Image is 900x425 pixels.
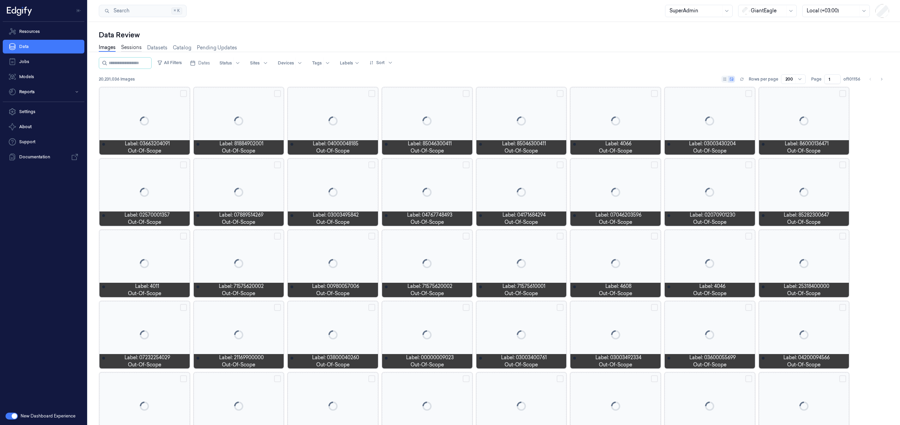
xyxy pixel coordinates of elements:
span: out-of-scope [128,361,161,368]
nav: pagination [866,74,886,84]
span: Label: 4066 [605,140,631,147]
span: out-of-scope [222,361,255,368]
span: Label: 03003492334 [595,354,641,361]
button: Select row [180,375,187,382]
button: Select row [180,233,187,240]
button: Select row [651,233,658,240]
span: Label: 04000048185 [313,140,358,147]
a: Documentation [3,150,84,164]
span: out-of-scope [316,219,350,226]
button: All Filters [154,57,185,68]
span: Label: 71575620002 [407,283,452,290]
span: Label: 03003430204 [689,140,736,147]
button: Select row [745,375,752,382]
span: Search [111,7,129,14]
button: Select row [557,304,564,311]
span: out-of-scope [222,147,255,155]
span: Label: 03003400761 [501,354,547,361]
span: Label: 4011 [135,283,159,290]
button: Select row [745,233,752,240]
a: Settings [3,105,84,119]
span: out-of-scope [411,219,444,226]
div: Data Review [99,30,889,40]
button: Select row [651,304,658,311]
span: Label: 03800040260 [312,354,359,361]
span: out-of-scope [411,361,444,368]
span: Label: 07889514269 [219,211,263,219]
span: Label: 07046203596 [595,211,641,219]
button: Select row [557,161,564,168]
button: Select row [368,304,375,311]
span: out-of-scope [316,361,350,368]
button: Select row [274,90,281,97]
span: Label: 4608 [605,283,631,290]
button: Toggle Navigation [73,5,84,16]
span: Label: 71575620002 [219,283,264,290]
span: Label: 07232254029 [125,354,170,361]
button: Select row [651,90,658,97]
button: Select row [463,161,470,168]
a: Sessions [121,44,142,52]
p: Rows per page [749,76,778,82]
button: Select row [463,375,470,382]
button: Select row [368,233,375,240]
span: out-of-scope [599,361,632,368]
span: out-of-scope [222,290,255,297]
span: out-of-scope [693,219,726,226]
span: out-of-scope [693,290,726,297]
button: Select row [463,233,470,240]
span: out-of-scope [222,219,255,226]
button: Select row [557,375,564,382]
span: out-of-scope [599,290,632,297]
button: Search⌘K [99,5,187,17]
a: Resources [3,25,84,38]
span: out-of-scope [505,290,538,297]
button: Select row [274,233,281,240]
span: Label: 85282300647 [784,211,829,219]
span: Label: 03663204091 [125,140,170,147]
span: Dates [198,60,210,66]
button: Select row [274,304,281,311]
button: Select row [651,161,658,168]
span: Label: 85046300411 [502,140,546,147]
button: Select row [557,90,564,97]
span: Label: 00980057006 [312,283,359,290]
span: Label: 00000009023 [406,354,454,361]
span: out-of-scope [411,290,444,297]
span: Label: 86000136471 [785,140,829,147]
span: out-of-scope [787,219,820,226]
span: Label: 02570001357 [125,211,170,219]
button: About [3,120,84,134]
span: out-of-scope [787,147,820,155]
span: out-of-scope [128,147,161,155]
span: out-of-scope [787,361,820,368]
button: Dates [187,58,213,69]
span: out-of-scope [128,219,161,226]
span: Label: 25318400000 [784,283,829,290]
button: Go to next page [877,74,886,84]
span: Label: 81884902001 [220,140,263,147]
a: Data [3,40,84,53]
button: Select row [745,90,752,97]
button: Select row [839,90,846,97]
button: Select row [839,233,846,240]
button: Reports [3,85,84,99]
button: Select row [180,304,187,311]
a: Support [3,135,84,149]
span: out-of-scope [787,290,820,297]
span: out-of-scope [316,290,350,297]
span: out-of-scope [693,147,726,155]
span: Label: 04171684294 [502,211,546,219]
span: Label: 4046 [699,283,725,290]
button: Select row [839,375,846,382]
span: Label: 04200094566 [783,354,830,361]
button: Select row [651,375,658,382]
span: out-of-scope [599,219,632,226]
span: out-of-scope [128,290,161,297]
a: Images [99,44,116,52]
span: out-of-scope [505,361,538,368]
button: Select row [368,375,375,382]
span: Page [811,76,821,82]
button: Select row [180,161,187,168]
button: Select row [745,161,752,168]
